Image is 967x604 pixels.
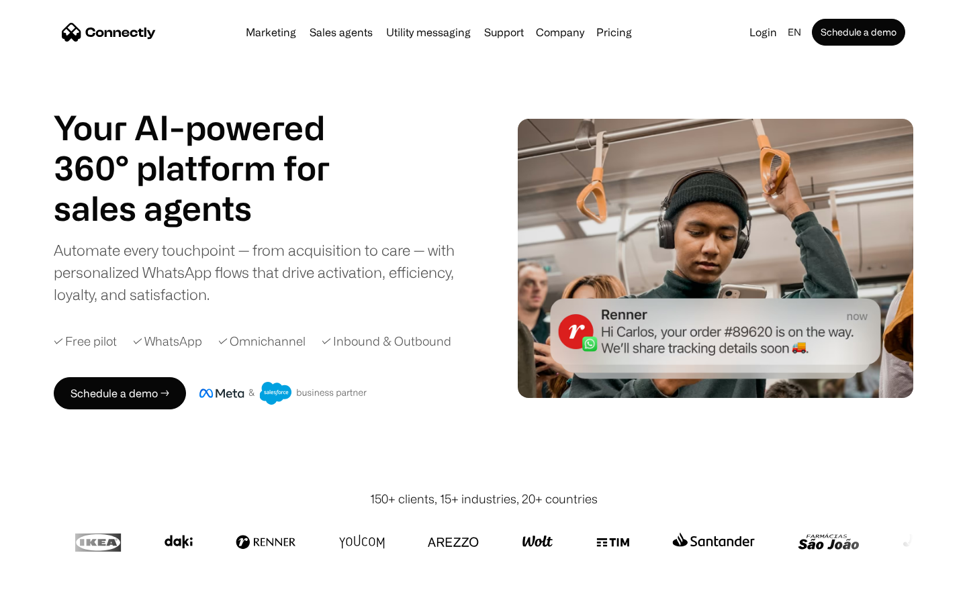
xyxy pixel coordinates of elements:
[218,332,306,350] div: ✓ Omnichannel
[304,27,378,38] a: Sales agents
[788,23,801,42] div: en
[240,27,302,38] a: Marketing
[54,239,477,305] div: Automate every touchpoint — from acquisition to care — with personalized WhatsApp flows that driv...
[54,107,363,188] h1: Your AI-powered 360° platform for
[381,27,476,38] a: Utility messaging
[812,19,905,46] a: Schedule a demo
[479,27,529,38] a: Support
[536,23,584,42] div: Company
[133,332,202,350] div: ✓ WhatsApp
[744,23,782,42] a: Login
[370,490,598,508] div: 150+ clients, 15+ industries, 20+ countries
[54,332,117,350] div: ✓ Free pilot
[199,382,367,405] img: Meta and Salesforce business partner badge.
[591,27,637,38] a: Pricing
[54,188,363,228] h1: sales agents
[27,581,81,599] ul: Language list
[322,332,451,350] div: ✓ Inbound & Outbound
[54,377,186,409] a: Schedule a demo →
[13,579,81,599] aside: Language selected: English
